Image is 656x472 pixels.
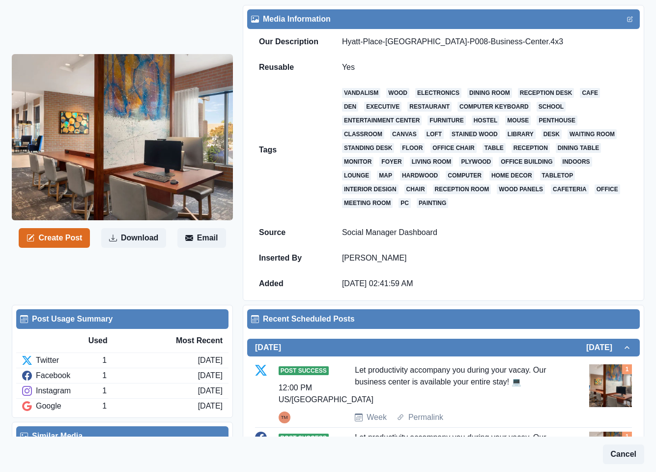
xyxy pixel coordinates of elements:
a: map [377,171,394,180]
a: reception desk [518,88,574,98]
a: penthouse [537,116,577,125]
a: cafe [580,88,600,98]
a: table [483,143,506,153]
a: plywood [459,157,493,167]
button: Download [101,228,166,248]
a: Permalink [408,412,443,423]
a: chair [404,184,427,194]
div: [DATE] [198,400,223,412]
a: reception room [433,184,491,194]
a: wood panels [497,184,545,194]
div: 1 [102,400,198,412]
a: computer keyboard [457,102,531,112]
div: Let productivity accompany you during your vacay. Our business center is available your entire st... [355,364,562,404]
div: Total Media Attached [622,364,632,374]
td: [DATE] 02:41:59 AM [330,271,640,296]
button: Edit [624,13,636,25]
div: Most Recent [155,335,223,347]
a: indoors [561,157,592,167]
h2: [DATE] [255,343,281,352]
a: standing desk [342,143,394,153]
button: Email [177,228,226,248]
div: Google [22,400,102,412]
div: Media Information [251,13,636,25]
div: Total Media Attached [622,432,632,442]
div: [DATE] [198,370,223,382]
a: vandalism [342,88,380,98]
a: office chair [430,143,476,153]
button: Create Post [19,228,90,248]
h2: [DATE] [586,343,622,352]
td: Source [247,220,330,245]
a: classroom [342,129,384,139]
div: [DATE] [198,354,223,366]
a: desk [542,129,562,139]
a: [PERSON_NAME] [342,254,407,262]
div: 1 [102,354,198,366]
div: [DATE] [198,385,223,397]
a: electronics [415,88,461,98]
a: Week [367,412,387,423]
a: floor [400,143,425,153]
a: mouse [505,116,531,125]
button: [DATE][DATE] [247,339,640,356]
a: library [506,129,536,139]
td: Added [247,271,330,296]
span: Post Success [279,434,329,442]
td: Yes [330,55,640,80]
a: wood [386,88,409,98]
a: monitor [342,157,373,167]
a: foyer [379,157,403,167]
a: office building [499,157,554,167]
button: Cancel [603,444,644,464]
a: reception [512,143,550,153]
td: Inserted By [247,245,330,271]
img: yz9ri5ugribze7kx7mkg [589,364,632,407]
a: lounge [342,171,371,180]
a: dining table [556,143,601,153]
div: Twitter [22,354,102,366]
a: hardwood [400,171,440,180]
a: interior design [342,184,399,194]
a: home decor [489,171,534,180]
div: Post Usage Summary [20,313,225,325]
td: Reusable [247,55,330,80]
div: 12:00 PM US/[GEOGRAPHIC_DATA] [279,382,373,406]
a: entertainment center [342,116,422,125]
a: restaurant [407,102,452,112]
a: cafeteria [551,184,589,194]
a: tabletop [540,171,575,180]
a: canvas [390,129,419,139]
a: waiting room [568,129,617,139]
div: Instagram [22,385,102,397]
td: Tags [247,80,330,220]
a: pc [399,198,411,208]
span: Post Success [279,366,329,375]
td: Hyatt-Place-[GEOGRAPHIC_DATA]-P008-Business-Center.4x3 [330,29,640,55]
div: Similar Media [20,430,225,442]
div: 1 [102,385,198,397]
img: yz9ri5ugribze7kx7mkg [12,54,233,220]
div: Recent Scheduled Posts [251,313,636,325]
a: computer [446,171,484,180]
a: dining room [467,88,512,98]
a: living room [410,157,454,167]
a: hostel [472,116,500,125]
td: Our Description [247,29,330,55]
a: furniture [428,116,465,125]
div: Facebook [22,370,102,382]
a: executive [364,102,401,112]
div: Let productivity accompany you during your vacay. Our business center is available your entire st... [355,432,562,471]
a: stained wood [450,129,500,139]
a: meeting room [342,198,393,208]
div: Used [88,335,156,347]
a: office [595,184,620,194]
div: Tony Manalo [281,412,288,423]
a: school [537,102,566,112]
a: painting [417,198,448,208]
a: loft [425,129,444,139]
div: 1 [102,370,198,382]
a: den [342,102,358,112]
p: Social Manager Dashboard [342,228,628,237]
